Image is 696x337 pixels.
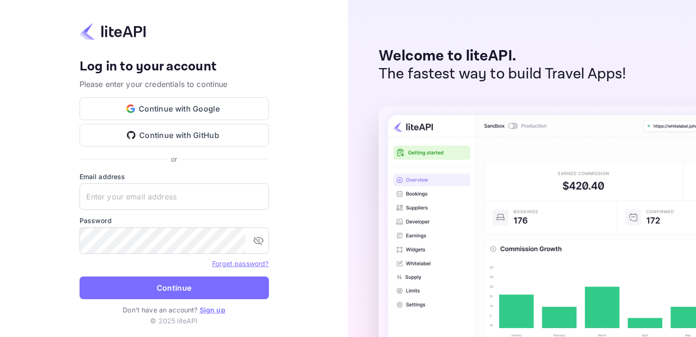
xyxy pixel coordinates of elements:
button: Continue with Google [80,97,269,120]
label: Password [80,216,269,225]
a: Forget password? [212,259,268,268]
img: liteapi [80,22,146,41]
button: Continue with GitHub [80,124,269,147]
a: Forget password? [212,259,268,268]
p: © 2025 liteAPI [150,316,197,326]
p: Don't have an account? [80,305,269,315]
p: Welcome to liteAPI. [379,47,626,65]
button: Continue [80,277,269,299]
p: Please enter your credentials to continue [80,78,269,90]
label: Email address [80,172,269,181]
p: or [171,154,177,164]
a: Sign up [200,306,225,314]
button: toggle password visibility [249,231,268,250]
h4: Log in to your account [80,59,269,75]
input: Enter your email address [80,183,269,210]
p: The fastest way to build Travel Apps! [379,65,626,83]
